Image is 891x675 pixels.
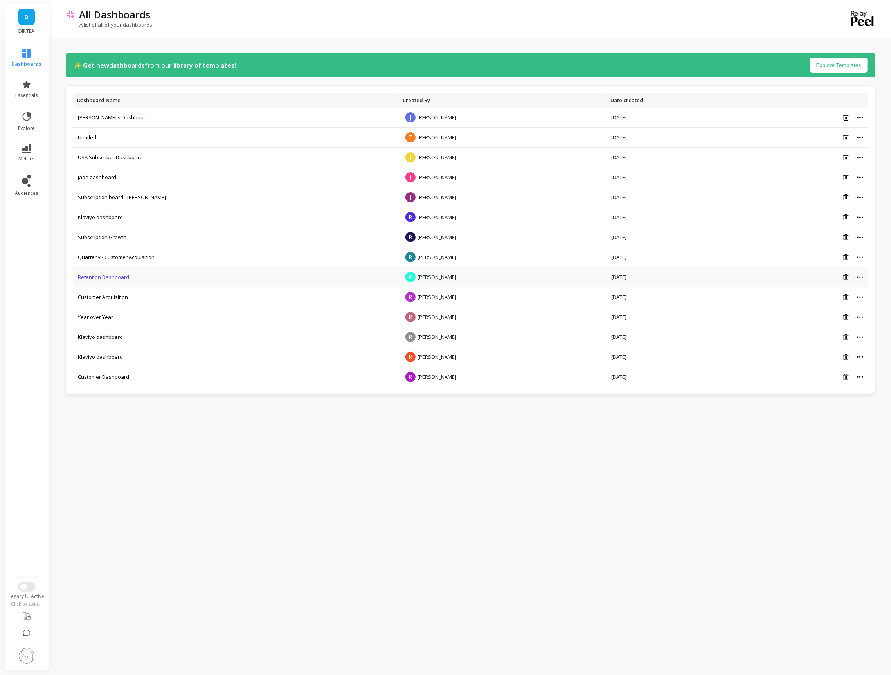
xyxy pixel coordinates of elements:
img: header icon [66,10,75,19]
span: R [405,272,416,282]
span: [PERSON_NAME] [418,194,456,201]
span: J [405,152,416,162]
a: Untitled [78,134,96,141]
a: Klaviyo dashboard [78,333,123,340]
th: Toggle SortBy [607,93,742,108]
span: [PERSON_NAME] [418,333,456,340]
img: profile picture [19,648,34,664]
span: R [405,312,416,322]
span: [PERSON_NAME] [418,154,456,161]
span: R [405,232,416,242]
a: Klaviyo dashboard [78,353,123,360]
span: R [405,252,416,262]
span: essentials [15,92,38,99]
td: [DATE] [607,187,742,207]
span: metrics [18,156,35,162]
span: J [405,172,416,182]
span: R [405,332,416,342]
span: [PERSON_NAME] [418,114,456,121]
span: [PERSON_NAME] [418,353,456,360]
span: audiences [15,190,38,196]
td: [DATE] [607,287,742,307]
td: [DATE] [607,128,742,148]
span: R [405,292,416,302]
p: DIRTEA [13,28,41,34]
span: [PERSON_NAME] [418,293,456,301]
div: Legacy UI Active [4,593,50,599]
span: [PERSON_NAME] [418,254,456,261]
td: [DATE] [607,247,742,267]
span: D [25,13,29,22]
a: Year over Year [78,313,113,320]
span: [PERSON_NAME] [418,214,456,221]
span: R [405,352,416,362]
span: R [405,212,416,222]
td: [DATE] [607,207,742,227]
a: Subscription board - [PERSON_NAME] [78,194,166,201]
span: [PERSON_NAME] [418,373,456,380]
td: [DATE] [607,167,742,187]
a: Retention Dashboard [78,274,129,281]
a: Klaviyo dashboard [78,214,123,221]
button: Explore Templates [810,58,868,73]
span: explore [18,125,35,131]
a: Customer Acquisition [78,293,128,301]
span: [PERSON_NAME] [418,134,456,141]
span: J [405,112,416,122]
span: [PERSON_NAME] [418,274,456,281]
span: R [405,372,416,382]
span: J [405,192,416,202]
td: [DATE] [607,307,742,327]
button: Switch to New UI [18,582,35,592]
a: Jade dashboard [78,174,116,181]
span: [PERSON_NAME] [418,234,456,241]
a: [PERSON_NAME]'s Dashboard [78,114,149,121]
span: [PERSON_NAME] [418,313,456,320]
a: Subscription Growth [78,234,126,241]
div: Click to switch [4,601,50,607]
td: [DATE] [607,327,742,347]
td: [DATE] [607,227,742,247]
span: dashboards [12,61,42,67]
td: [DATE] [607,267,742,287]
span: [PERSON_NAME] [418,174,456,181]
a: Customer Dashboard [78,373,129,380]
span: Z [405,132,416,142]
td: [DATE] [607,347,742,367]
p: ✨ Get new dashboards from our library of templates! [74,61,236,70]
td: [DATE] [607,108,742,128]
a: USA Subscriber Dashboard [78,154,143,161]
a: Quarterly - Customer Acquisition [78,254,155,261]
p: All Dashboards [79,8,150,21]
th: Toggle SortBy [73,93,399,108]
p: A list of all of your dashboards [66,21,152,28]
td: [DATE] [607,367,742,387]
td: [DATE] [607,148,742,167]
th: Toggle SortBy [399,93,607,108]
